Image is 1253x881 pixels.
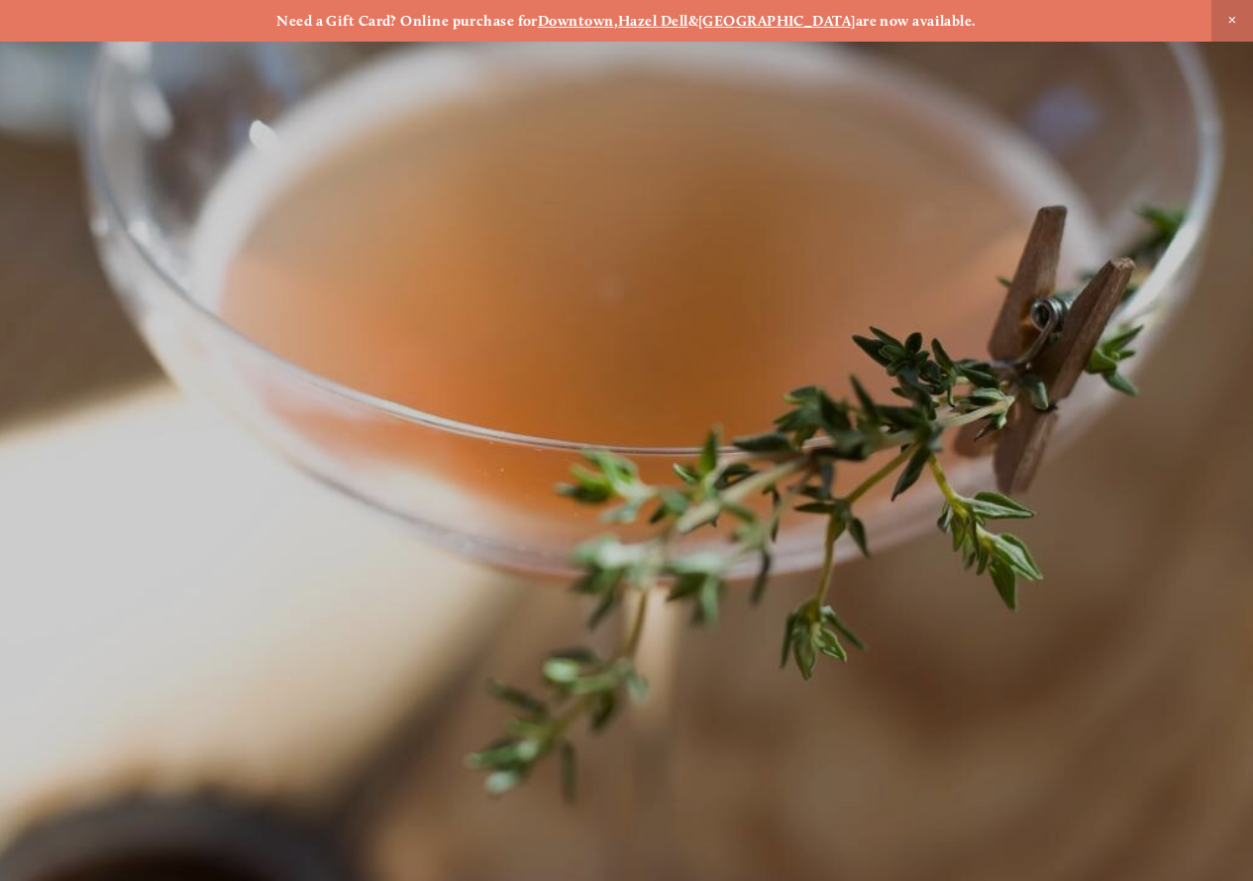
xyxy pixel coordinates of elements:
strong: , [614,12,618,30]
strong: are now available. [856,12,977,30]
strong: & [688,12,698,30]
a: [GEOGRAPHIC_DATA] [698,12,856,30]
strong: Need a Gift Card? Online purchase for [276,12,538,30]
a: Hazel Dell [618,12,688,30]
a: Downtown [538,12,614,30]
